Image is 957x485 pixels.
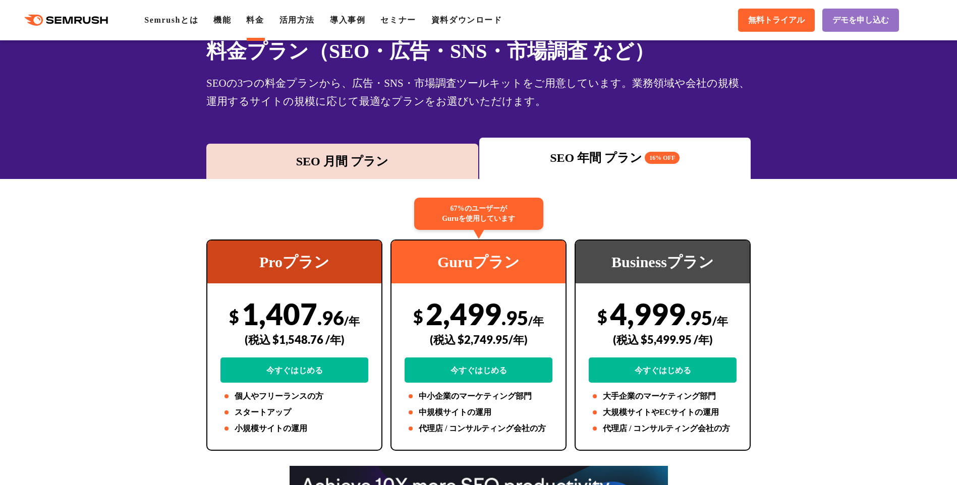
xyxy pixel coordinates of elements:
div: (税込 $2,749.95/年) [405,322,552,357]
li: 大手企業のマーケティング部門 [589,390,737,402]
li: 中規模サイトの運用 [405,406,552,418]
span: .95 [501,306,528,329]
span: /年 [712,314,728,328]
a: 活用方法 [279,16,315,24]
a: 今すぐはじめる [589,357,737,383]
div: Proプラン [207,240,381,283]
div: 67%のユーザーが Guruを使用しています [414,198,543,230]
a: 導入事例 [330,16,365,24]
span: .95 [686,306,712,329]
div: Guruプラン [391,240,566,283]
span: $ [229,306,239,327]
a: セミナー [380,16,416,24]
li: 代理店 / コンサルティング会社の方 [589,422,737,435]
div: SEO 年間 プラン [484,149,746,167]
span: /年 [344,314,360,328]
span: /年 [528,314,544,328]
a: 料金 [246,16,264,24]
div: (税込 $1,548.76 /年) [220,322,368,357]
li: 個人やフリーランスの方 [220,390,368,402]
a: 無料トライアル [738,9,815,32]
div: Businessプラン [576,240,750,283]
a: 今すぐはじめる [405,357,552,383]
a: Semrushとは [144,16,198,24]
div: SEOの3つの料金プランから、広告・SNS・市場調査ツールキットをご用意しています。業務領域や会社の規模、運用するサイトの規模に応じて最適なプランをお選びいただけます。 [206,74,751,110]
li: 中小企業のマーケティング部門 [405,390,552,402]
li: 大規模サイトやECサイトの運用 [589,406,737,418]
li: 小規模サイトの運用 [220,422,368,435]
a: 今すぐはじめる [220,357,368,383]
a: デモを申し込む [822,9,899,32]
a: 資料ダウンロード [431,16,502,24]
div: 2,499 [405,296,552,383]
span: $ [597,306,607,327]
span: デモを申し込む [832,15,889,26]
div: SEO 月間 プラン [211,152,473,170]
span: $ [413,306,423,327]
div: 1,407 [220,296,368,383]
li: 代理店 / コンサルティング会社の方 [405,422,552,435]
h1: 料金プラン（SEO・広告・SNS・市場調査 など） [206,36,751,66]
span: 16% OFF [645,152,680,164]
li: スタートアップ [220,406,368,418]
div: (税込 $5,499.95 /年) [589,322,737,357]
div: 4,999 [589,296,737,383]
span: 無料トライアル [748,15,805,26]
a: 機能 [213,16,231,24]
span: .96 [317,306,344,329]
